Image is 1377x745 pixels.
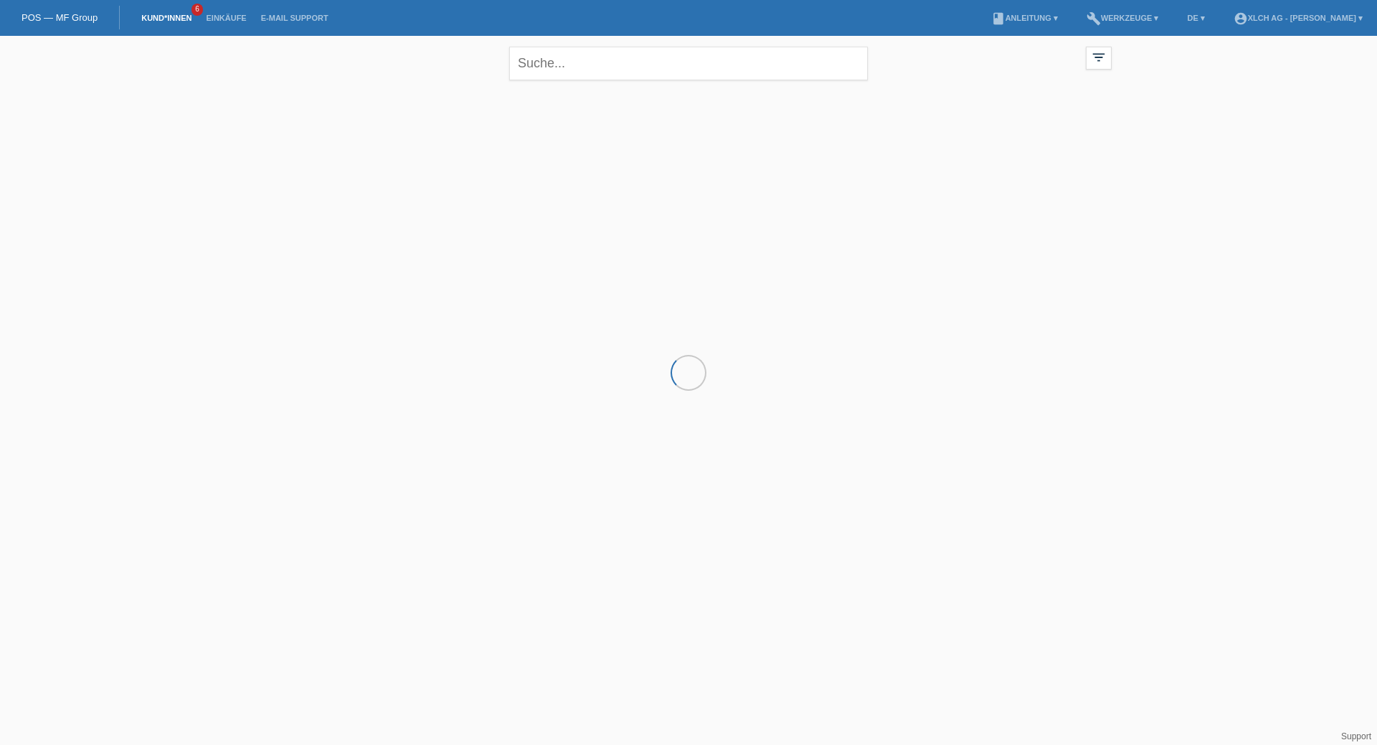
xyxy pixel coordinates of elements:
i: build [1087,11,1101,26]
a: Einkäufe [199,14,253,22]
i: account_circle [1234,11,1248,26]
span: 6 [191,4,203,16]
a: E-Mail Support [254,14,336,22]
input: Suche... [509,47,868,80]
a: POS — MF Group [22,12,98,23]
a: Kund*innen [134,14,199,22]
a: buildWerkzeuge ▾ [1079,14,1166,22]
a: bookAnleitung ▾ [984,14,1065,22]
a: account_circleXLCH AG - [PERSON_NAME] ▾ [1226,14,1370,22]
i: book [991,11,1005,26]
a: Support [1341,731,1371,741]
i: filter_list [1091,49,1107,65]
a: DE ▾ [1180,14,1211,22]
